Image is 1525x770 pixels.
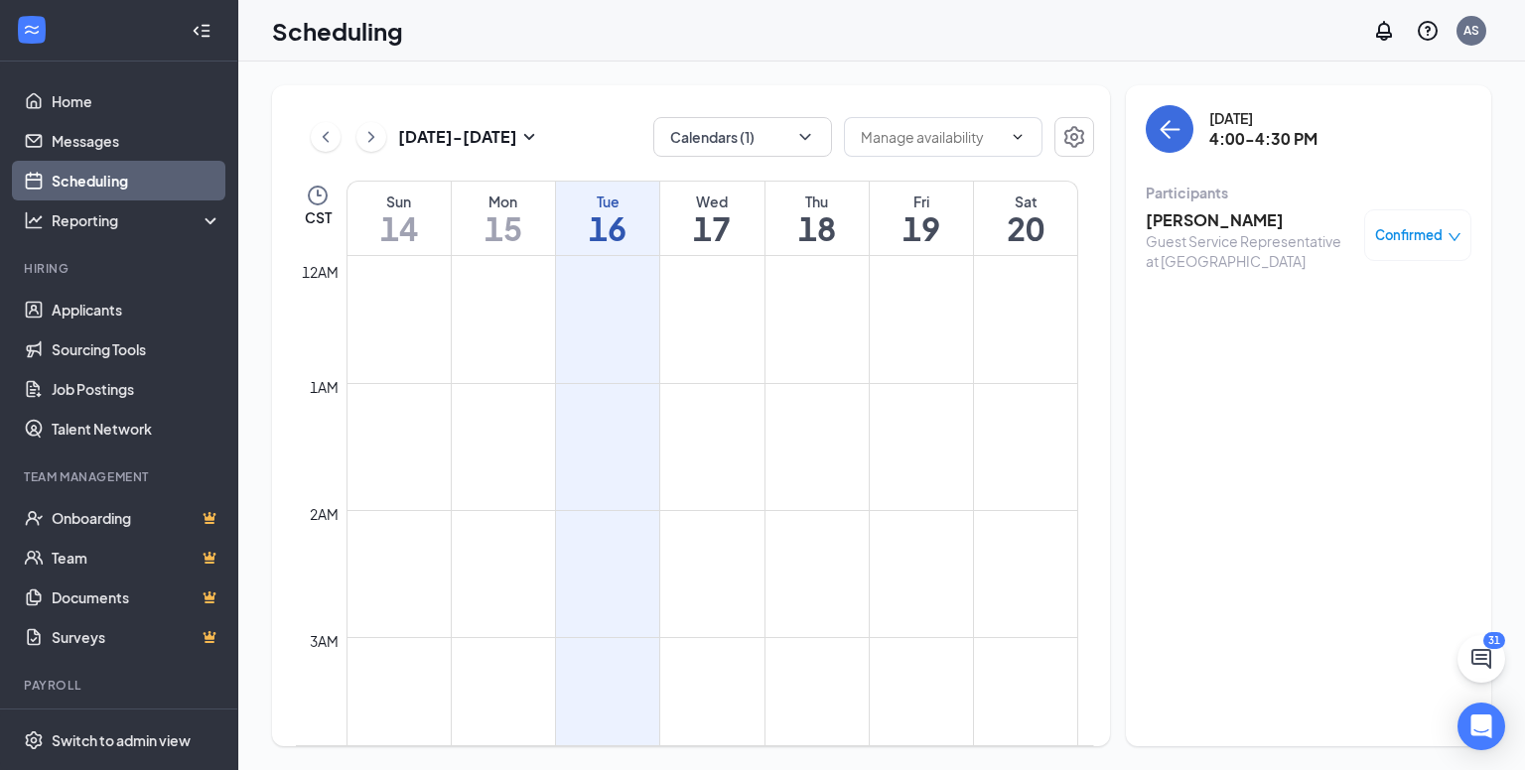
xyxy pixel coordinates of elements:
[52,498,221,538] a: OnboardingCrown
[24,260,217,277] div: Hiring
[660,182,763,255] a: September 17, 2025
[653,117,832,157] button: Calendars (1)ChevronDown
[52,409,221,449] a: Talent Network
[316,125,336,149] svg: ChevronLeft
[347,211,451,245] h1: 14
[556,192,659,211] div: Tue
[1483,632,1505,649] div: 31
[52,538,221,577] a: TeamCrown
[356,122,386,152] button: ChevronRight
[1416,19,1440,43] svg: QuestionInfo
[1448,230,1461,244] span: down
[347,192,451,211] div: Sun
[1469,647,1493,671] svg: ChatActive
[1463,22,1479,39] div: AS
[1375,225,1443,245] span: Confirmed
[52,329,221,369] a: Sourcing Tools
[306,503,343,525] div: 2am
[1457,703,1505,750] div: Open Intercom Messenger
[398,126,517,148] h3: [DATE] - [DATE]
[52,121,221,161] a: Messages
[452,192,555,211] div: Mon
[1209,128,1317,150] h3: 4:00-4:30 PM
[861,126,1002,148] input: Manage availability
[1372,19,1396,43] svg: Notifications
[974,211,1077,245] h1: 20
[311,122,341,152] button: ChevronLeft
[1457,635,1505,683] button: ChatActive
[556,182,659,255] a: September 16, 2025
[765,182,869,255] a: September 18, 2025
[556,211,659,245] h1: 16
[765,211,869,245] h1: 18
[52,161,221,200] a: Scheduling
[347,182,451,255] a: September 14, 2025
[1146,183,1471,202] div: Participants
[870,192,973,211] div: Fri
[52,577,221,617] a: DocumentsCrown
[192,21,211,41] svg: Collapse
[1209,108,1317,128] div: [DATE]
[452,211,555,245] h1: 15
[1146,231,1354,271] div: Guest Service Representative at [GEOGRAPHIC_DATA]
[660,192,763,211] div: Wed
[306,376,343,398] div: 1am
[52,706,221,746] a: PayrollCrown
[1158,117,1181,141] svg: ArrowLeft
[1010,129,1026,145] svg: ChevronDown
[24,730,44,750] svg: Settings
[765,192,869,211] div: Thu
[305,207,332,227] span: CST
[272,14,403,48] h1: Scheduling
[24,210,44,230] svg: Analysis
[306,630,343,652] div: 3am
[660,211,763,245] h1: 17
[52,210,222,230] div: Reporting
[24,468,217,485] div: Team Management
[974,192,1077,211] div: Sat
[298,261,343,283] div: 12am
[517,125,541,149] svg: SmallChevronDown
[870,211,973,245] h1: 19
[1146,209,1354,231] h3: [PERSON_NAME]
[361,125,381,149] svg: ChevronRight
[1062,125,1086,149] svg: Settings
[52,730,191,750] div: Switch to admin view
[452,182,555,255] a: September 15, 2025
[870,182,973,255] a: September 19, 2025
[22,20,42,40] svg: WorkstreamLogo
[1146,105,1193,153] button: back-button
[52,290,221,329] a: Applicants
[52,369,221,409] a: Job Postings
[974,182,1077,255] a: September 20, 2025
[795,127,815,147] svg: ChevronDown
[1054,117,1094,157] button: Settings
[24,677,217,694] div: Payroll
[52,81,221,121] a: Home
[306,184,330,207] svg: Clock
[52,617,221,657] a: SurveysCrown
